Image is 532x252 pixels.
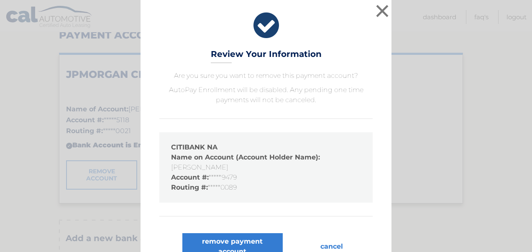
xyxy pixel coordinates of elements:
p: AutoPay Enrollment will be disabled. Any pending one time payments will not be canceled. [159,85,373,105]
strong: CITIBANK NA [171,143,217,151]
p: Are you sure you want to remove this payment account? [159,71,373,81]
li: [PERSON_NAME] [171,152,361,172]
strong: Routing #: [171,183,208,191]
h3: Review Your Information [211,49,322,64]
button: × [374,3,391,19]
strong: Account #: [171,173,209,181]
strong: Name on Account (Account Holder Name): [171,153,320,161]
